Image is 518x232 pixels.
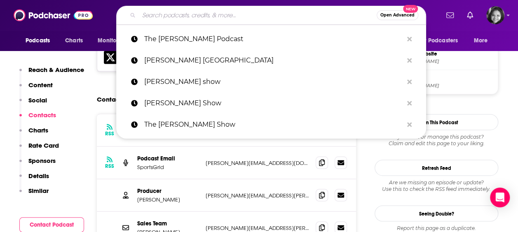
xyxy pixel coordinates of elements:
a: [PERSON_NAME] [GEOGRAPHIC_DATA] [116,50,426,71]
a: Seeing Double? [375,205,498,221]
p: Details [28,172,49,180]
p: Larry Conners USA [144,50,403,71]
span: Charts [65,35,83,46]
span: Do you host or manage this podcast? [375,133,498,140]
button: open menu [20,33,61,49]
a: Show notifications dropdown [464,8,476,22]
p: [PERSON_NAME][EMAIL_ADDRESS][PERSON_NAME][DOMAIN_NAME] [206,224,309,231]
p: larry conner show [144,71,403,93]
h3: RSS [105,130,114,137]
span: Monitoring [98,35,127,46]
span: Logged in as ShailiPriya [486,6,504,24]
p: [PERSON_NAME] [137,196,199,203]
button: Similar [19,187,49,202]
button: open menu [413,33,470,49]
button: Rate Card [19,142,59,157]
button: Claim This Podcast [375,114,498,130]
div: Claim and edit this page to your liking. [375,133,498,146]
img: User Profile [486,6,504,24]
p: Similar [28,187,49,195]
button: Refresh Feed [375,160,498,176]
a: [PERSON_NAME] show [116,71,426,93]
p: Content [28,81,53,89]
p: Rate Card [28,142,59,149]
a: Official Website[DOMAIN_NAME] [378,49,495,66]
p: Terry Maxwell Show [144,93,403,114]
span: New [403,5,418,13]
span: Official Website [399,50,495,57]
span: siriusxm.com [399,58,495,64]
a: RSS Feed[DOMAIN_NAME] [378,73,495,90]
p: Sponsors [28,157,56,165]
button: Show profile menu [486,6,504,24]
input: Search podcasts, credits, & more... [139,9,377,22]
div: Open Intercom Messenger [490,188,510,207]
p: Podcast Email [137,155,199,162]
p: SportsGrid [137,163,199,170]
a: Show notifications dropdown [443,8,457,22]
h2: Contacts [97,91,124,107]
p: Sales Team [137,220,199,227]
button: Social [19,96,47,111]
p: Charts [28,126,48,134]
button: Open AdvancedNew [377,10,418,20]
span: Podcasts [26,35,50,46]
button: Charts [19,126,48,142]
button: Reach & Audience [19,66,84,81]
button: Contacts [19,111,56,126]
span: For Podcasters [418,35,458,46]
a: Charts [60,33,88,49]
span: Open Advanced [380,13,415,17]
h3: RSS [105,162,114,169]
span: RSS Feed [399,74,495,81]
button: Sponsors [19,157,56,172]
a: [PERSON_NAME] Show [116,93,426,114]
p: The Terry Maxwell Show [144,114,403,135]
p: [PERSON_NAME][EMAIL_ADDRESS][PERSON_NAME][DOMAIN_NAME] [206,192,309,199]
img: Podchaser - Follow, Share and Rate Podcasts [14,7,93,23]
div: Search podcasts, credits, & more... [116,6,426,25]
span: feeds.simplecast.com [399,82,495,88]
div: Report this page as a duplicate. [375,225,498,231]
p: Social [28,96,47,104]
p: Reach & Audience [28,66,84,74]
a: The [PERSON_NAME] Show [116,114,426,135]
div: Are we missing an episode or update? Use this to check the RSS feed immediately. [375,179,498,192]
a: The [PERSON_NAME] Podcast [116,28,426,50]
button: open menu [468,33,498,49]
button: open menu [92,33,138,49]
button: Content [19,81,53,96]
p: Producer [137,187,199,194]
p: Contacts [28,111,56,119]
p: The Eddie Trunk Podcast [144,28,403,50]
p: [PERSON_NAME][EMAIL_ADDRESS][DOMAIN_NAME] [206,159,309,166]
span: More [474,35,488,46]
button: Details [19,172,49,187]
